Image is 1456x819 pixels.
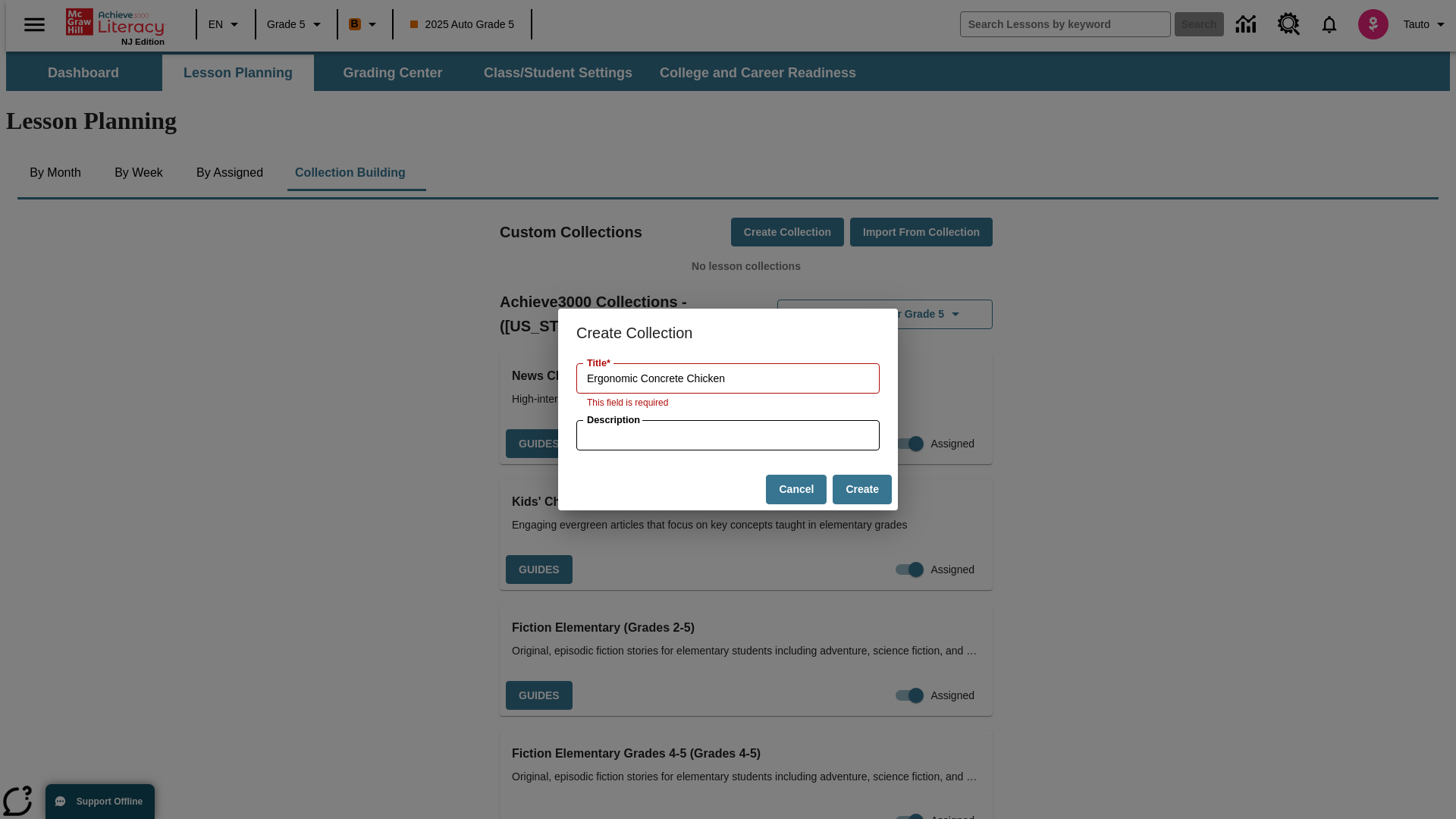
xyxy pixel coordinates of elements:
p: This field is required [587,396,869,411]
button: Cancel [766,475,827,504]
button: Create [833,475,892,504]
h2: Create Collection [558,309,898,357]
label: Title [587,356,610,370]
label: Description [587,413,640,427]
